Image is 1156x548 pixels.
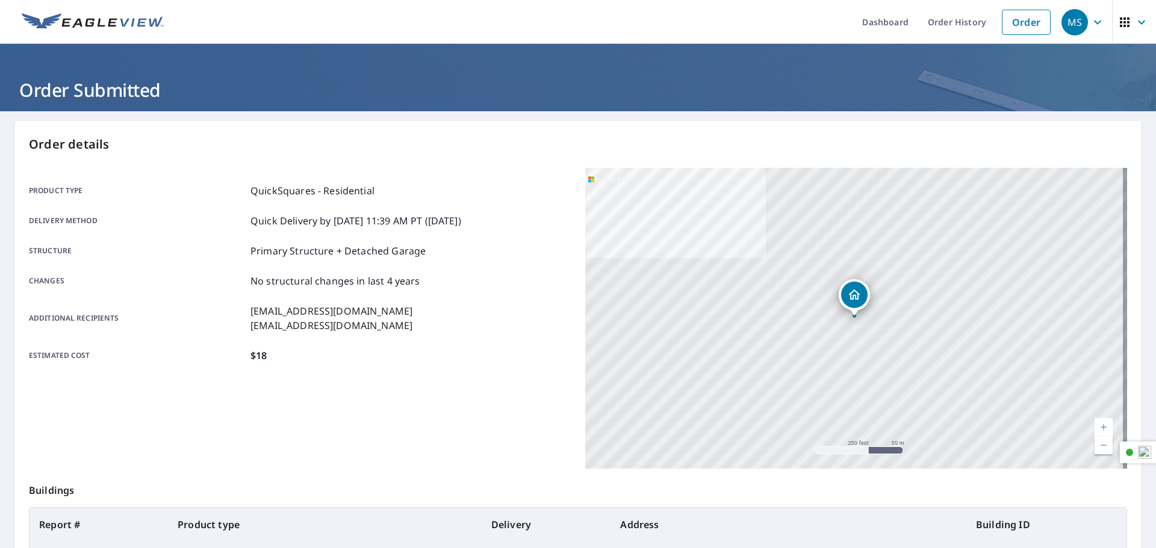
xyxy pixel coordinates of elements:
p: Structure [29,244,246,258]
p: Order details [29,135,1127,153]
h1: Order Submitted [14,78,1142,102]
div: MS [1061,9,1088,35]
th: Building ID [966,508,1126,541]
a: Current Level 17, Zoom In [1095,418,1113,436]
th: Product type [168,508,482,541]
p: Delivery method [29,214,246,228]
p: Buildings [29,469,1127,507]
a: Current Level 17, Zoom Out [1095,436,1113,454]
p: [EMAIL_ADDRESS][DOMAIN_NAME] [250,318,412,333]
p: No structural changes in last 4 years [250,274,420,288]
p: Estimated cost [29,348,246,363]
p: Changes [29,274,246,288]
th: Delivery [482,508,611,541]
div: Dropped pin, building 1, Residential property, S14W33755 Us Highway 18 Delafield, WI 53018 [839,279,870,316]
th: Address [611,508,966,541]
p: Primary Structure + Detached Garage [250,244,426,258]
th: Report # [30,508,168,541]
a: Order [1002,10,1051,35]
p: QuickSquares - Residential [250,183,374,198]
p: $18 [250,348,267,363]
p: Additional recipients [29,304,246,333]
p: Quick Delivery by [DATE] 11:39 AM PT ([DATE]) [250,214,461,228]
img: EV Logo [22,13,164,31]
p: [EMAIL_ADDRESS][DOMAIN_NAME] [250,304,412,318]
p: Product type [29,183,246,198]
